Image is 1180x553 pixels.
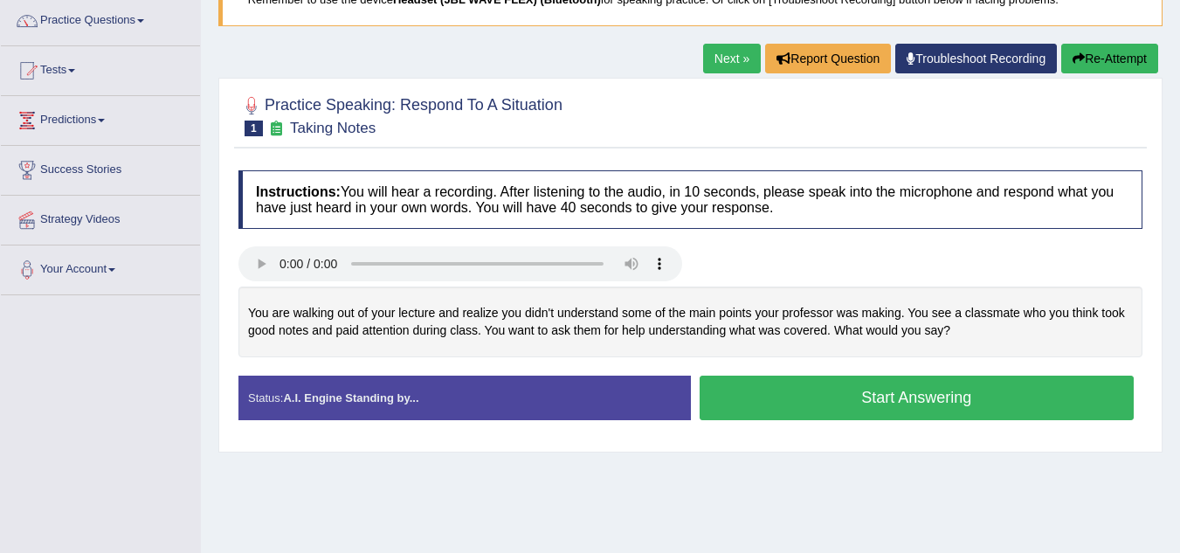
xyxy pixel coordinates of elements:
[1,196,200,239] a: Strategy Videos
[895,44,1057,73] a: Troubleshoot Recording
[703,44,761,73] a: Next »
[238,287,1142,357] div: You are walking out of your lecture and realize you didn't understand some of the main points you...
[765,44,891,73] button: Report Question
[283,391,418,404] strong: A.I. Engine Standing by...
[700,376,1135,420] button: Start Answering
[1,146,200,190] a: Success Stories
[238,93,562,136] h2: Practice Speaking: Respond To A Situation
[267,121,286,137] small: Exam occurring question
[1,245,200,289] a: Your Account
[290,120,376,136] small: Taking Notes
[238,170,1142,229] h4: You will hear a recording. After listening to the audio, in 10 seconds, please speak into the mic...
[1,46,200,90] a: Tests
[1061,44,1158,73] button: Re-Attempt
[238,376,691,420] div: Status:
[256,184,341,199] b: Instructions:
[245,121,263,136] span: 1
[1,96,200,140] a: Predictions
